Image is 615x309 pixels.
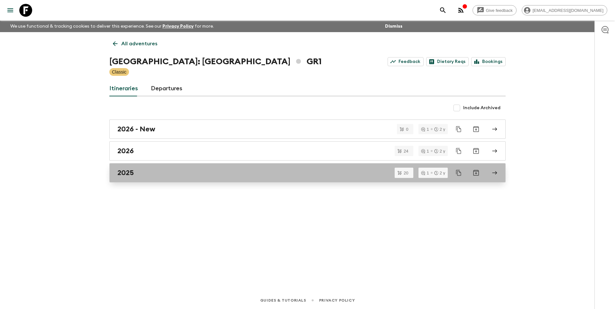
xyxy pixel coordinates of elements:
[473,5,517,15] a: Give feedback
[117,125,155,133] h2: 2026 - New
[470,145,482,157] button: Archive
[482,8,516,13] span: Give feedback
[8,21,216,32] p: We use functional & tracking cookies to deliver this experience. See our for more.
[421,149,429,153] div: 1
[400,149,412,153] span: 24
[470,166,482,179] button: Archive
[453,123,464,135] button: Duplicate
[434,149,445,153] div: 2 y
[471,57,506,66] a: Bookings
[421,127,429,131] div: 1
[434,127,445,131] div: 2 y
[426,57,469,66] a: Dietary Reqs
[436,4,449,17] button: search adventures
[529,8,607,13] span: [EMAIL_ADDRESS][DOMAIN_NAME]
[109,163,506,182] a: 2025
[421,171,429,175] div: 1
[117,169,134,177] h2: 2025
[117,147,134,155] h2: 2026
[400,171,412,175] span: 20
[109,81,138,96] a: Itineraries
[388,57,424,66] a: Feedback
[319,297,355,304] a: Privacy Policy
[112,69,126,75] p: Classic
[383,22,404,31] button: Dismiss
[453,167,464,179] button: Duplicate
[522,5,607,15] div: [EMAIL_ADDRESS][DOMAIN_NAME]
[109,55,322,68] h1: [GEOGRAPHIC_DATA]: [GEOGRAPHIC_DATA] GR1
[151,81,182,96] a: Departures
[109,141,506,161] a: 2026
[121,40,157,48] p: All adventures
[470,123,482,136] button: Archive
[402,127,412,131] span: 0
[4,4,17,17] button: menu
[463,105,500,111] span: Include Archived
[260,297,306,304] a: Guides & Tutorials
[434,171,445,175] div: 2 y
[109,119,506,139] a: 2026 - New
[453,145,464,157] button: Duplicate
[109,37,161,50] a: All adventures
[162,24,194,29] a: Privacy Policy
